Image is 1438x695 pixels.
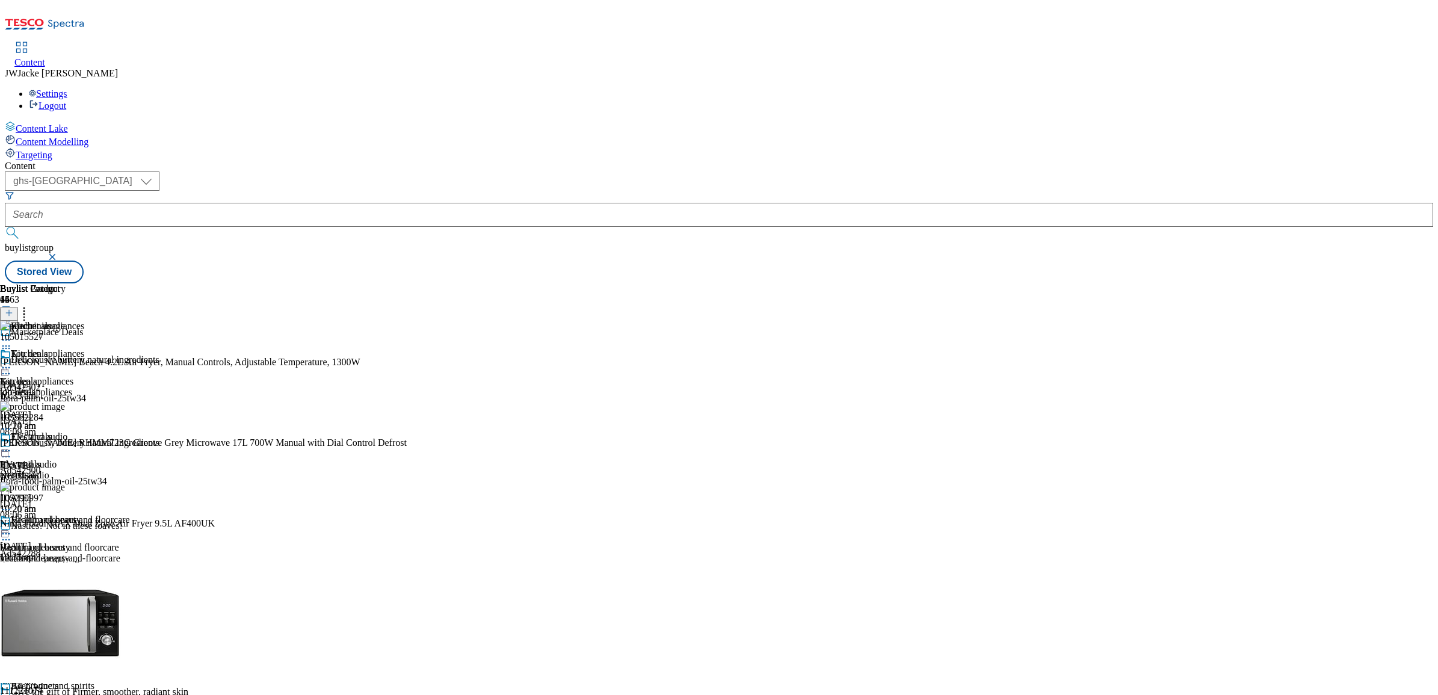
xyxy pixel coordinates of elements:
a: Settings [29,88,67,99]
span: JW [5,68,17,78]
a: Content Modelling [5,134,1433,147]
button: Stored View [5,261,84,283]
input: Search [5,203,1433,227]
div: Content [5,161,1433,171]
a: Logout [29,100,66,111]
a: Content [14,43,45,68]
span: Content Lake [16,123,68,134]
span: buylistgroup [5,242,54,253]
a: Content Lake [5,121,1433,134]
span: Jacke [PERSON_NAME] [17,68,118,78]
a: Targeting [5,147,1433,161]
span: Content [14,57,45,67]
span: Content Modelling [16,137,88,147]
span: Targeting [16,150,52,160]
svg: Search Filters [5,191,14,200]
